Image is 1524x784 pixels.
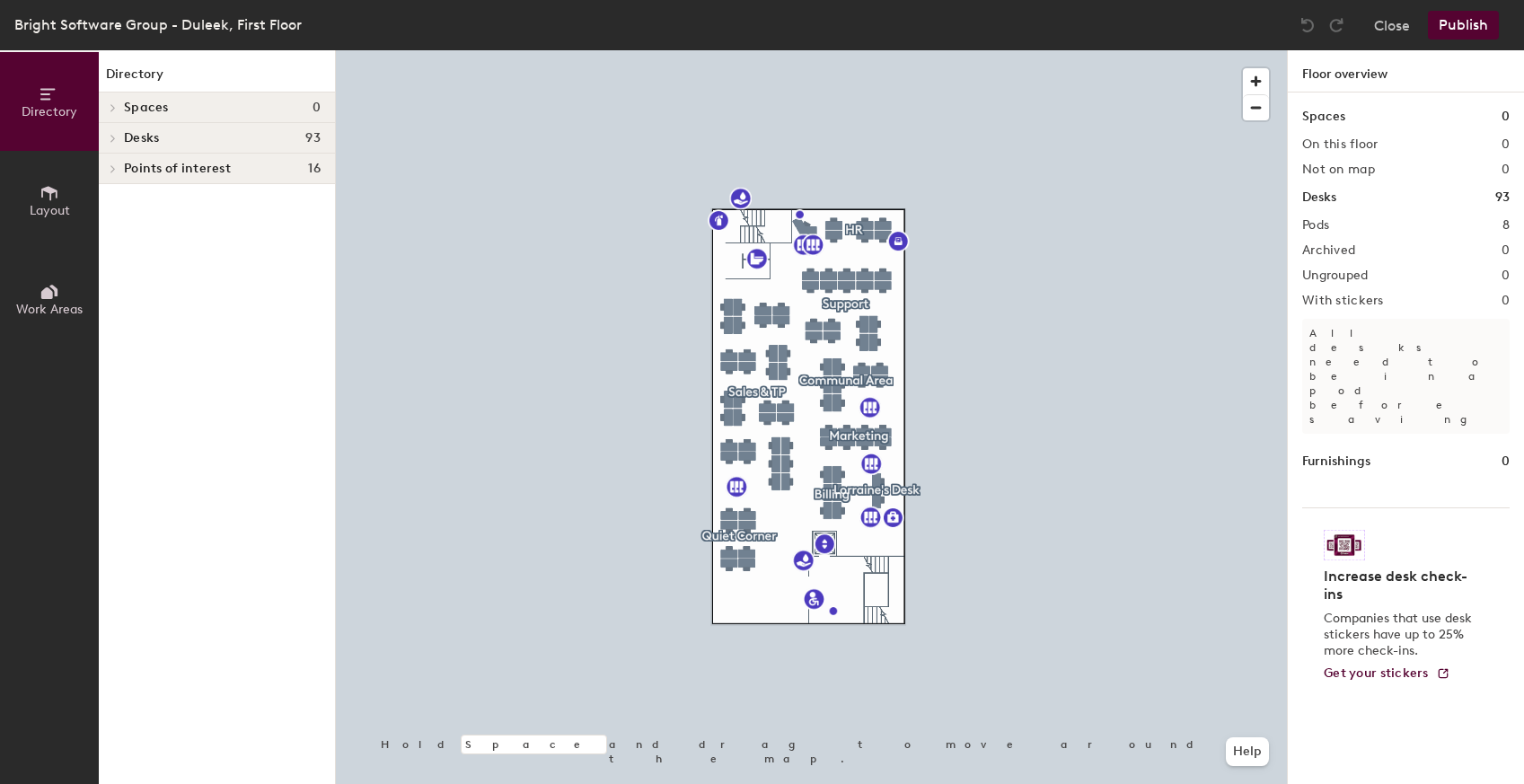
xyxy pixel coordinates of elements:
[1502,294,1510,308] h2: 0
[1324,568,1477,603] h4: Increase desk check-ins
[1324,665,1429,681] span: Get your stickers
[1502,218,1510,233] h2: 8
[1502,107,1510,127] h1: 0
[1502,163,1510,177] h2: 0
[124,162,231,176] span: Points of interest
[1324,530,1365,560] img: Sticker logo
[1302,294,1384,308] h2: With stickers
[1327,16,1345,34] img: Redo
[14,13,302,36] div: Bright Software Group - Duleek, First Floor
[1302,137,1379,152] h2: On this floor
[1302,188,1336,207] h1: Desks
[1302,218,1329,233] h2: Pods
[1302,269,1369,283] h2: Ungrouped
[1374,11,1410,40] button: Close
[16,302,83,317] span: Work Areas
[1302,452,1370,471] h1: Furnishings
[1302,243,1355,258] h2: Archived
[1288,50,1524,92] h1: Floor overview
[1324,611,1477,659] p: Companies that use desk stickers have up to 25% more check-ins.
[124,131,159,145] span: Desks
[1299,16,1317,34] img: Undo
[1226,737,1269,766] button: Help
[1502,269,1510,283] h2: 0
[30,203,70,218] span: Layout
[305,131,321,145] span: 93
[1502,137,1510,152] h2: 0
[1428,11,1499,40] button: Publish
[1495,188,1510,207] h1: 93
[308,162,321,176] span: 16
[1302,163,1375,177] h2: Not on map
[99,65,335,92] h1: Directory
[313,101,321,115] span: 0
[124,101,169,115] span: Spaces
[1502,243,1510,258] h2: 0
[1302,107,1345,127] h1: Spaces
[1324,666,1450,682] a: Get your stickers
[1502,452,1510,471] h1: 0
[22,104,77,119] span: Directory
[1302,319,1510,434] p: All desks need to be in a pod before saving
